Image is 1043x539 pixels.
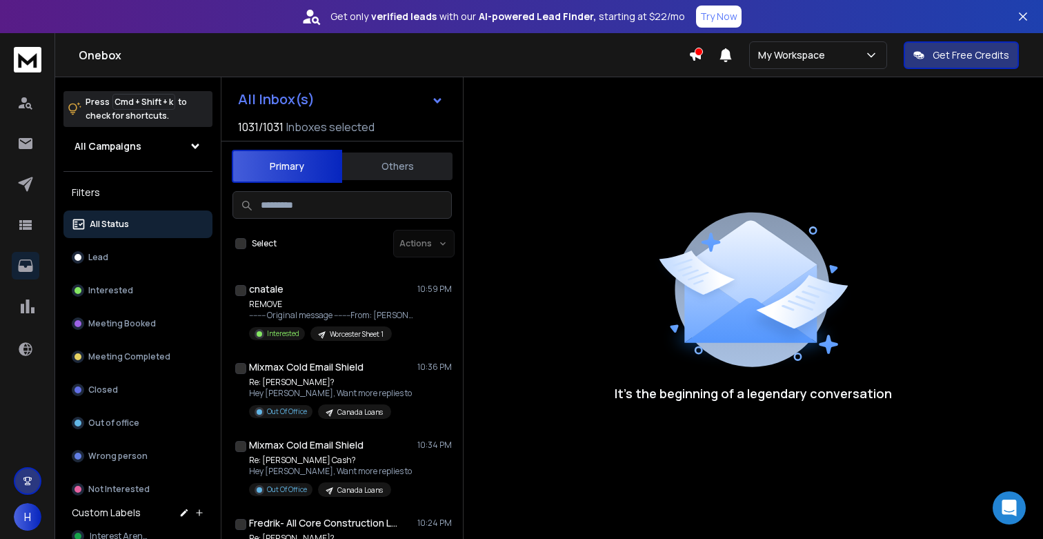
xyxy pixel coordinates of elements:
label: Select [252,238,277,249]
img: logo [14,47,41,72]
p: REMOVE [249,299,415,310]
button: Try Now [696,6,742,28]
h1: cnatale [249,282,284,296]
p: Meeting Booked [88,318,156,329]
p: All Status [90,219,129,230]
h3: Filters [63,183,212,202]
button: Closed [63,376,212,404]
button: All Inbox(s) [227,86,455,113]
h3: Custom Labels [72,506,141,520]
button: Others [342,151,453,182]
p: It’s the beginning of a legendary conversation [615,384,892,403]
p: Interested [88,285,133,296]
h1: Fredrik- All Core Construction Ltd. [249,516,401,530]
p: Press to check for shortcuts. [86,95,187,123]
button: Out of office [63,409,212,437]
p: Wrong person [88,451,148,462]
p: Get only with our starting at $22/mo [330,10,685,23]
p: Canada Loans [337,407,383,418]
h3: Inboxes selected [286,119,375,135]
h1: Onebox [79,47,688,63]
button: Interested [63,277,212,304]
span: 1031 / 1031 [238,119,284,135]
div: Open Intercom Messenger [993,491,1026,525]
p: Worcester Sheet 1 [330,329,384,340]
button: All Status [63,210,212,238]
p: Get Free Credits [933,48,1009,62]
button: All Campaigns [63,133,212,160]
button: H [14,503,41,531]
p: Hey [PERSON_NAME], Want more replies to [249,388,412,399]
p: Out Of Office [267,406,307,417]
p: Out of office [88,418,139,429]
p: Meeting Completed [88,351,170,362]
h1: All Campaigns [74,139,141,153]
p: Re: [PERSON_NAME] Cash? [249,455,412,466]
strong: verified leads [371,10,437,23]
p: 10:34 PM [417,440,452,451]
button: Lead [63,244,212,271]
span: Cmd + Shift + k [112,94,175,110]
button: Wrong person [63,442,212,470]
p: 10:36 PM [417,362,452,373]
p: 10:24 PM [417,518,452,529]
p: Re: [PERSON_NAME]? [249,377,412,388]
button: Meeting Completed [63,343,212,371]
p: Canada Loans [337,485,383,496]
p: Not Interested [88,484,150,495]
p: My Workspace [758,48,831,62]
p: Interested [267,329,299,339]
button: Not Interested [63,476,212,503]
p: Hey [PERSON_NAME], Want more replies to [249,466,412,477]
strong: AI-powered Lead Finder, [479,10,596,23]
button: Primary [232,150,342,183]
h1: Mixmax Cold Email Shield [249,438,364,452]
p: Out Of Office [267,484,307,495]
p: -------- Original message --------From: [PERSON_NAME] [249,310,415,321]
p: Lead [88,252,108,263]
p: Closed [88,384,118,395]
p: 10:59 PM [417,284,452,295]
button: Get Free Credits [904,41,1019,69]
button: Meeting Booked [63,310,212,337]
p: Try Now [700,10,737,23]
h1: Mixmax Cold Email Shield [249,360,364,374]
h1: All Inbox(s) [238,92,315,106]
